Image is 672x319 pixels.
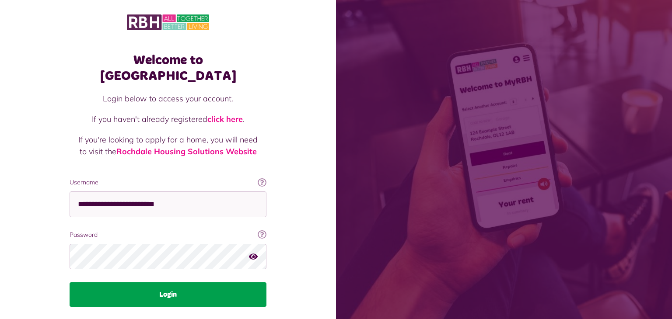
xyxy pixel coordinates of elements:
[78,113,258,125] p: If you haven't already registered .
[70,178,266,187] label: Username
[78,134,258,157] p: If you're looking to apply for a home, you will need to visit the
[78,93,258,104] p: Login below to access your account.
[207,114,243,124] a: click here
[116,146,257,156] a: Rochdale Housing Solutions Website
[70,230,266,239] label: Password
[70,282,266,307] button: Login
[70,52,266,84] h1: Welcome to [GEOGRAPHIC_DATA]
[127,13,209,31] img: MyRBH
